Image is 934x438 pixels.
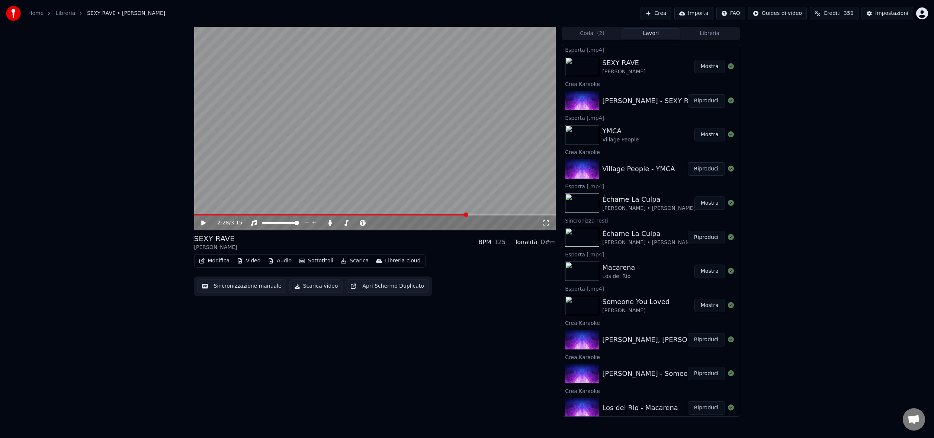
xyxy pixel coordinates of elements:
div: Village People [602,136,639,144]
button: Apri Schermo Duplicato [346,279,429,293]
nav: breadcrumb [28,10,165,17]
div: YMCA [602,126,639,136]
div: Libreria cloud [385,257,420,265]
div: Aprire la chat [903,408,925,431]
button: Mostra [694,196,725,210]
img: youka [6,6,21,21]
div: [PERSON_NAME] - SEXY RAVE [602,96,701,106]
button: Riproduci [688,231,725,244]
button: Riproduci [688,162,725,176]
div: [PERSON_NAME] • [PERSON_NAME] [602,239,695,246]
div: Los del Rio [602,273,635,280]
a: Home [28,10,44,17]
div: Échame La Culpa [602,194,695,205]
div: [PERSON_NAME] [602,68,645,76]
button: Sincronizzazione manuale [197,279,286,293]
button: Video [234,256,263,266]
div: Crea Karaoke [562,318,739,327]
span: 359 [844,10,854,17]
span: 2:28 [217,219,229,227]
button: Crea [641,7,671,20]
button: FAQ [716,7,745,20]
button: Scarica [338,256,372,266]
button: Mostra [694,299,725,312]
div: / [217,219,235,227]
button: Audio [265,256,295,266]
button: Crediti359 [810,7,858,20]
div: SEXY RAVE [194,233,237,244]
button: Guides di video [748,7,807,20]
button: Lavori [622,28,680,39]
div: Someone You Loved [602,297,670,307]
span: 3:15 [231,219,242,227]
div: Crea Karaoke [562,386,739,395]
div: Esporta [.mp4] [562,45,739,54]
div: Esporta [.mp4] [562,284,739,293]
div: Village People - YMCA [602,164,675,174]
span: SEXY RAVE • [PERSON_NAME] [87,10,165,17]
button: Riproduci [688,401,725,415]
div: [PERSON_NAME] • [PERSON_NAME] [602,205,695,212]
button: Mostra [694,128,725,141]
div: Macarena [602,262,635,273]
button: Riproduci [688,94,725,108]
a: Libreria [55,10,75,17]
div: [PERSON_NAME] - Someone You Loved [602,368,732,379]
div: Esporta [.mp4] [562,182,739,191]
button: Mostra [694,265,725,278]
div: Los del Rio - Macarena [602,403,678,413]
button: Sottotitoli [296,256,336,266]
button: Libreria [680,28,739,39]
button: Modifica [196,256,233,266]
button: Mostra [694,60,725,73]
button: Riproduci [688,367,725,380]
div: BPM [478,238,491,247]
div: Crea Karaoke [562,79,739,88]
div: [PERSON_NAME], [PERSON_NAME] - Échame La Culpa [602,335,783,345]
div: Crea Karaoke [562,147,739,156]
div: Impostazioni [875,10,908,17]
div: Sincronizza Testi [562,216,739,225]
div: Tonalità [514,238,537,247]
div: SEXY RAVE [602,58,645,68]
button: Importa [674,7,713,20]
span: Crediti [824,10,841,17]
div: [PERSON_NAME] [602,307,670,314]
button: Coda [563,28,622,39]
button: Scarica video [289,279,343,293]
div: Crea Karaoke [562,352,739,361]
div: [PERSON_NAME] [194,244,237,251]
div: D#m [540,238,556,247]
div: Esporta [.mp4] [562,113,739,122]
button: Riproduci [688,333,725,346]
span: ( 2 ) [597,30,604,37]
div: 125 [494,238,506,247]
button: Impostazioni [861,7,913,20]
div: Esporta [.mp4] [562,250,739,259]
div: Échame La Culpa [602,228,695,239]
